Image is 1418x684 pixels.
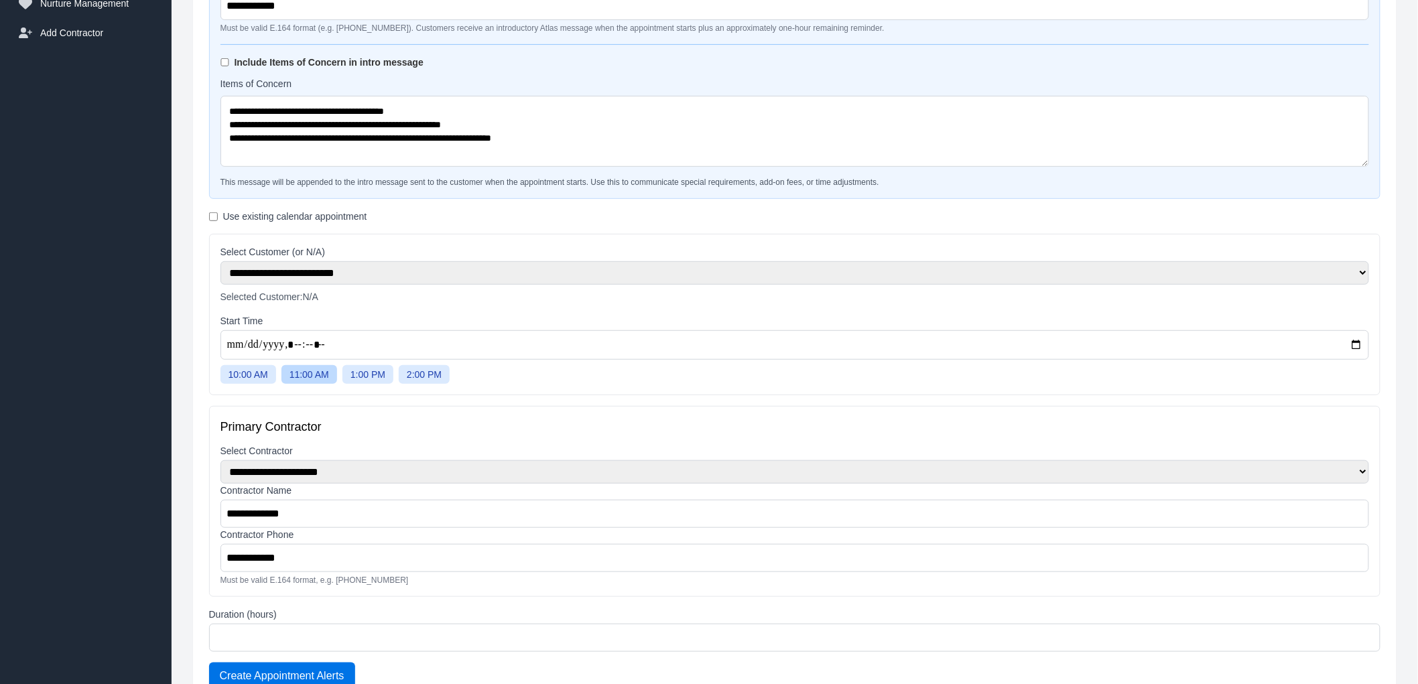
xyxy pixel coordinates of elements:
[281,365,337,384] button: 11:00 AM
[342,365,393,384] button: 1:00 PM
[303,291,318,302] span: N/A
[220,23,1369,33] p: Must be valid E.164 format (e.g. [PHONE_NUMBER]). Customers receive an introductory Atlas message...
[220,417,1369,436] h3: Primary Contractor
[220,575,1369,586] p: Must be valid E.164 format, e.g. [PHONE_NUMBER]
[220,484,1369,497] label: Contractor Name
[8,18,164,48] button: Add Contractor
[220,245,1369,259] label: Select Customer (or N/A)
[220,365,276,384] button: 10:00 AM
[209,608,1380,621] label: Duration (hours)
[220,528,1369,541] label: Contractor Phone
[223,210,367,223] label: Use existing calendar appointment
[399,365,450,384] button: 2:00 PM
[220,314,1369,328] label: Start Time
[220,177,1369,188] p: This message will be appended to the intro message sent to the customer when the appointment star...
[235,56,424,69] label: Include Items of Concern in intro message
[220,290,1369,303] p: Selected Customer:
[220,77,1369,90] label: Items of Concern
[220,444,1369,458] label: Select Contractor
